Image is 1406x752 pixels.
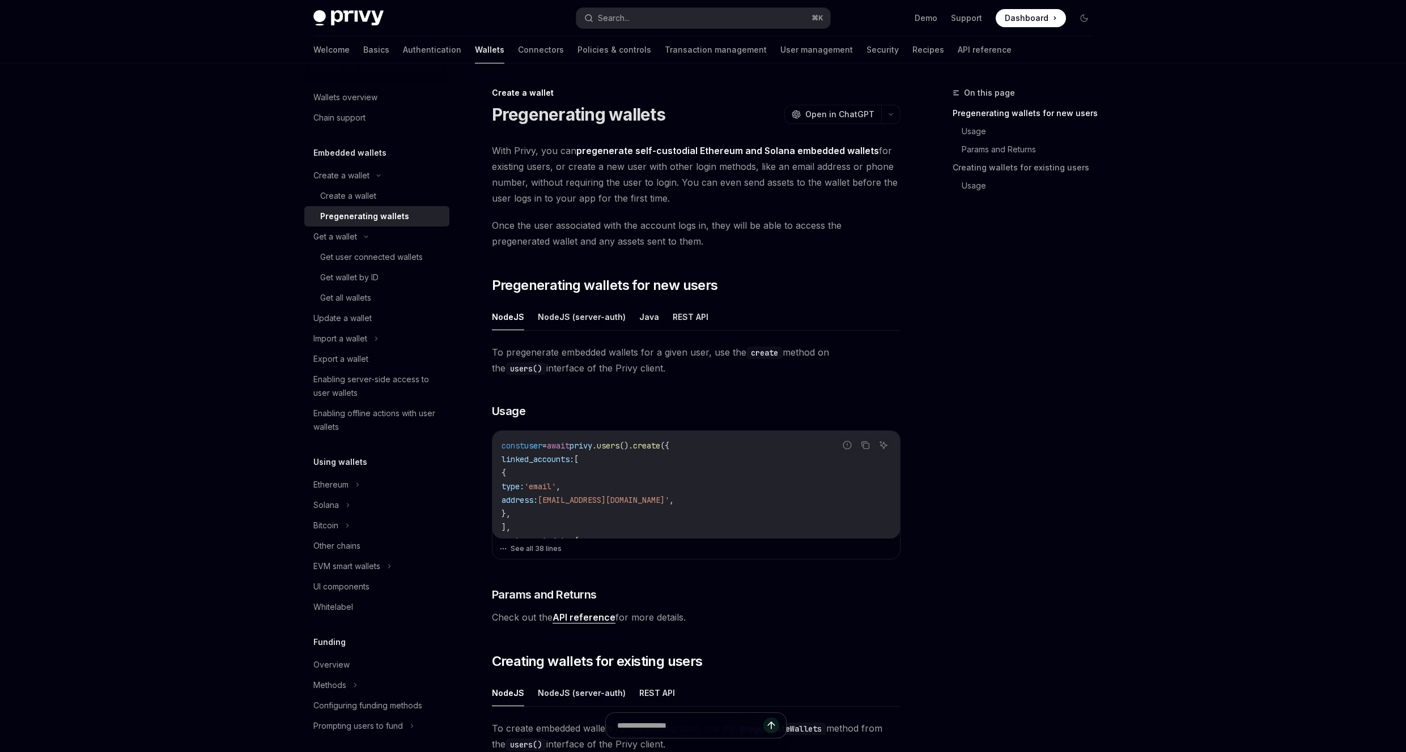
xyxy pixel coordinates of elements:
div: Enabling server-side access to user wallets [313,373,443,400]
a: Connectors [518,36,564,63]
a: UI components [304,576,449,597]
div: Create a wallet [320,189,376,203]
a: Usage [962,122,1102,140]
div: Methods [313,678,346,692]
span: . [592,441,597,451]
h5: Using wallets [313,455,367,469]
span: user [524,441,542,451]
div: UI components [313,580,369,593]
div: Create a wallet [313,169,369,182]
button: NodeJS (server-auth) [538,680,626,706]
span: Usage [492,403,526,419]
a: API reference [553,612,615,623]
a: Authentication [403,36,461,63]
div: Ethereum [313,478,349,492]
div: Enabling offline actions with user wallets [313,407,443,434]
button: Search...⌘K [576,8,830,28]
h1: Pregenerating wallets [492,104,665,125]
a: Get wallet by ID [304,267,449,288]
a: Welcome [313,36,350,63]
span: ], [502,522,511,532]
code: create [746,347,783,359]
span: To pregenerate embedded wallets for a given user, use the method on the interface of the Privy cl... [492,344,900,376]
span: Creating wallets for existing users [492,652,703,670]
a: Other chains [304,536,449,556]
button: Report incorrect code [840,438,855,452]
a: Pregenerating wallets [304,206,449,227]
a: Dashboard [996,9,1066,27]
span: With Privy, you can for existing users, or create a new user with other login methods, like an em... [492,143,900,206]
div: Export a wallet [313,352,368,366]
a: Get all wallets [304,288,449,308]
div: Get wallet by ID [320,271,379,284]
h5: Funding [313,635,346,649]
code: users() [506,362,546,375]
div: EVM smart wallets [313,559,380,573]
a: Wallets overview [304,87,449,108]
a: Get user connected wallets [304,247,449,267]
span: await [547,441,570,451]
div: Wallets overview [313,91,377,104]
a: Create a wallet [304,186,449,206]
span: }, [502,509,511,519]
a: Export a wallet [304,349,449,369]
span: type: [502,481,524,492]
span: = [542,441,547,451]
span: { [502,468,506,478]
div: Solana [313,498,339,512]
button: Toggle dark mode [1075,9,1093,27]
span: custom_metadata: [502,536,574,546]
span: On this page [964,86,1015,100]
button: NodeJS [492,680,524,706]
span: , [669,495,674,505]
span: Dashboard [1005,12,1048,24]
div: Get user connected wallets [320,250,423,264]
button: Ask AI [876,438,891,452]
a: Params and Returns [962,140,1102,159]
button: NodeJS [492,304,524,330]
div: Pregenerating wallets [320,210,409,223]
span: Once the user associated with the account logs in, they will be able to access the pregenerated w... [492,217,900,249]
button: Java [639,304,659,330]
span: ({ [660,441,669,451]
span: [EMAIL_ADDRESS][DOMAIN_NAME]' [538,495,669,505]
div: Import a wallet [313,332,367,345]
a: Demo [915,12,937,24]
div: Whitelabel [313,600,353,614]
a: Basics [363,36,389,63]
a: Whitelabel [304,597,449,617]
a: Overview [304,655,449,675]
div: Get all wallets [320,291,371,305]
a: Wallets [475,36,504,63]
span: address: [502,495,538,505]
a: Transaction management [665,36,767,63]
button: NodeJS (server-auth) [538,304,626,330]
a: Recipes [912,36,944,63]
button: REST API [639,680,675,706]
div: Create a wallet [492,87,900,99]
span: , [556,481,560,492]
span: Pregenerating wallets for new users [492,276,718,294]
div: Search... [598,11,630,25]
div: Get a wallet [313,230,357,243]
div: Configuring funding methods [313,699,422,712]
a: Creating wallets for existing users [953,159,1102,177]
span: (). [619,441,633,451]
button: Send message [763,717,779,733]
span: Params and Returns [492,587,597,603]
span: 'email' [524,481,556,492]
a: Policies & controls [577,36,651,63]
a: Chain support [304,108,449,128]
span: { [574,536,579,546]
button: Copy the contents from the code block [858,438,873,452]
a: Usage [962,177,1102,195]
a: Security [866,36,899,63]
h5: Embedded wallets [313,146,386,160]
div: Overview [313,658,350,672]
button: See all 38 lines [499,541,893,557]
span: privy [570,441,592,451]
span: linked_accounts: [502,454,574,464]
button: Open in ChatGPT [784,105,881,124]
a: API reference [958,36,1012,63]
a: Configuring funding methods [304,695,449,716]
